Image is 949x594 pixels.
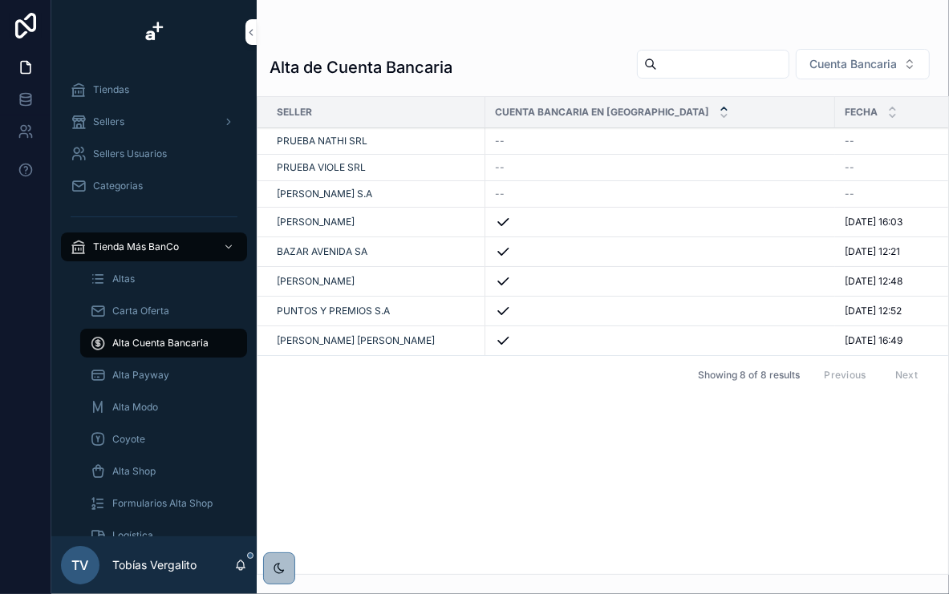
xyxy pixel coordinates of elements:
span: TV [72,556,89,575]
a: [PERSON_NAME] S.A [277,188,372,200]
a: Alta Payway [80,361,247,390]
a: Altas [80,265,247,293]
a: Carta Oferta [80,297,247,325]
span: [DATE] 12:21 [845,245,900,258]
span: -- [495,188,505,200]
span: Logística [112,529,153,542]
a: [PERSON_NAME] [PERSON_NAME] [277,334,435,347]
span: Alta Shop [112,465,156,478]
span: [DATE] 12:48 [845,275,902,288]
a: Alta Cuenta Bancaria [80,329,247,358]
a: [PERSON_NAME] [277,216,355,228]
span: Sellers [93,115,124,128]
span: -- [845,161,854,174]
a: PRUEBA NATHI SRL [277,135,367,147]
span: Categorias [93,180,143,192]
div: scrollable content [51,64,257,536]
span: Alta Modo [112,401,158,414]
span: Alta Payway [112,369,169,382]
span: Sellers Usuarios [93,147,167,160]
a: [PERSON_NAME] [277,275,476,288]
span: Fecha [845,106,878,119]
button: Select Button [796,49,930,79]
a: PRUEBA VIOLE SRL [277,161,366,174]
a: [PERSON_NAME] S.A [277,188,476,200]
span: [DATE] 16:49 [845,334,902,347]
a: Sellers [61,107,247,136]
a: BAZAR AVENIDA SA [277,245,367,258]
span: Coyote [112,433,145,446]
span: Cuenta Bancaria [809,56,897,72]
a: -- [495,188,825,200]
a: PUNTOS Y PREMIOS S.A [277,305,476,317]
span: Formularios Alta Shop [112,497,213,510]
a: Tienda Más BanCo [61,232,247,261]
span: Tiendas [93,83,129,96]
a: Logística [80,521,247,550]
a: [PERSON_NAME] [277,216,476,228]
a: Categorias [61,172,247,200]
a: Tiendas [61,75,247,104]
a: -- [495,161,825,174]
span: Seller [277,106,312,119]
p: Tobías Vergalito [112,557,197,573]
span: Tienda Más BanCo [93,240,179,253]
span: Alta Cuenta Bancaria [112,337,209,350]
span: -- [495,135,505,147]
span: Carta Oferta [112,305,169,317]
span: [DATE] 16:03 [845,216,902,228]
a: PRUEBA VIOLE SRL [277,161,476,174]
a: PUNTOS Y PREMIOS S.A [277,305,390,317]
span: -- [495,161,505,174]
a: Formularios Alta Shop [80,489,247,518]
a: [PERSON_NAME] [277,275,355,288]
a: -- [495,135,825,147]
h1: Alta de Cuenta Bancaria [270,56,452,79]
a: [PERSON_NAME] [PERSON_NAME] [277,334,476,347]
a: Alta Modo [80,393,247,422]
a: Alta Shop [80,457,247,486]
span: [DATE] 12:52 [845,305,902,317]
a: PRUEBA NATHI SRL [277,135,476,147]
span: Cuenta Bancaria en [GEOGRAPHIC_DATA] [495,106,709,119]
a: Coyote [80,425,247,454]
span: -- [845,188,854,200]
span: Showing 8 of 8 results [698,369,800,382]
a: BAZAR AVENIDA SA [277,245,476,258]
a: Sellers Usuarios [61,139,247,168]
img: App logo [141,19,167,45]
span: Altas [112,273,135,285]
span: -- [845,135,854,147]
